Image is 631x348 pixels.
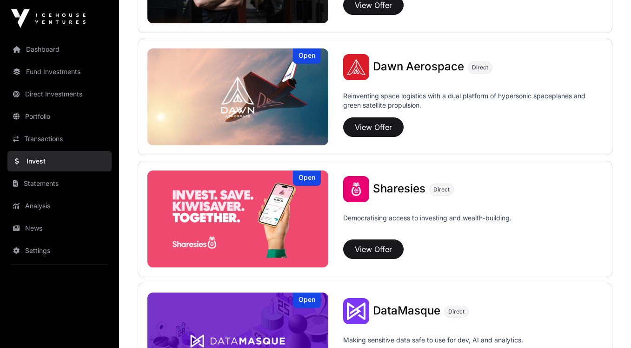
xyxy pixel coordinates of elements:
[7,106,112,127] a: Portfolio
[343,54,369,80] img: Dawn Aerospace
[7,39,112,60] a: Dashboard
[373,60,464,73] span: Dawn Aerospace
[11,9,86,28] img: Icehouse Ventures Logo
[7,61,112,82] a: Fund Investments
[472,64,488,71] span: Direct
[7,240,112,261] a: Settings
[448,308,465,315] span: Direct
[343,239,404,259] button: View Offer
[147,48,328,145] a: Dawn AerospaceOpen
[7,151,112,171] a: Invest
[147,171,328,267] img: Sharesies
[7,129,112,149] a: Transactions
[433,186,450,193] span: Direct
[343,91,603,114] p: Reinventing space logistics with a dual platform of hypersonic spaceplanes and green satellite pr...
[147,171,328,267] a: SharesiesOpen
[293,48,321,64] div: Open
[373,183,425,195] a: Sharesies
[293,171,321,186] div: Open
[373,61,464,73] a: Dawn Aerospace
[343,117,404,137] button: View Offer
[7,196,112,216] a: Analysis
[7,84,112,104] a: Direct Investments
[585,303,631,348] iframe: Chat Widget
[7,173,112,194] a: Statements
[373,305,440,317] a: DataMasque
[373,182,425,195] span: Sharesies
[147,48,328,145] img: Dawn Aerospace
[343,213,511,236] p: Democratising access to investing and wealth-building.
[343,176,369,202] img: Sharesies
[343,298,369,324] img: DataMasque
[373,304,440,317] span: DataMasque
[7,218,112,239] a: News
[293,293,321,308] div: Open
